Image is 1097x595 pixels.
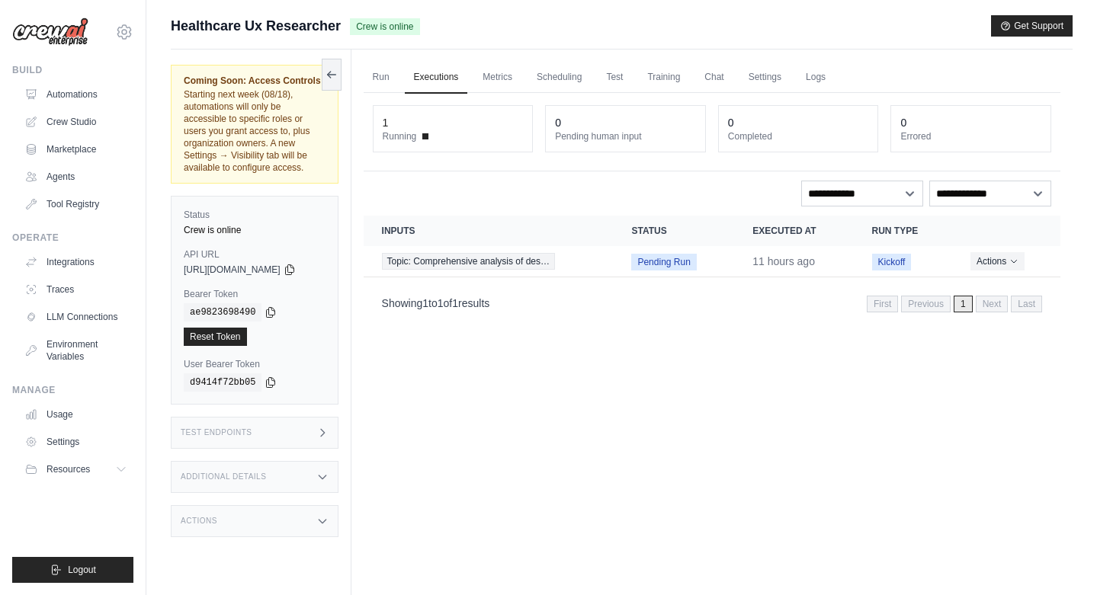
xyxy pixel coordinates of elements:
span: 1 [452,297,458,309]
div: Operate [12,232,133,244]
div: 0 [555,115,561,130]
nav: Pagination [867,296,1042,312]
a: Tool Registry [18,192,133,216]
a: Automations [18,82,133,107]
a: Executions [405,62,468,94]
div: Manage [12,384,133,396]
div: 0 [728,115,734,130]
span: Next [976,296,1009,312]
span: Running [383,130,417,142]
a: Logs [797,62,835,94]
span: 1 [438,297,444,309]
nav: Pagination [364,283,1060,322]
span: Starting next week (08/18), automations will only be accessible to specific roles or users you gr... [184,89,310,173]
h3: Additional Details [181,472,266,481]
th: Executed at [734,216,853,246]
span: Topic: Comprehensive analysis of des… [382,253,555,270]
button: Get Support [991,15,1073,37]
a: Settings [18,430,133,454]
span: Previous [901,296,951,312]
div: Build [12,64,133,76]
span: Crew is online [350,18,419,35]
dt: Pending human input [555,130,696,142]
section: Crew executions table [364,216,1060,322]
a: Chat [695,62,733,94]
span: Last [1011,296,1042,312]
a: Agents [18,165,133,189]
time: August 13, 2025 at 21:24 CST [752,255,815,267]
h3: Test Endpoints [181,428,252,437]
span: Pending Run [631,254,696,270]
dt: Completed [728,130,869,142]
span: 1 [422,297,428,309]
a: Marketplace [18,137,133,162]
span: 1 [954,296,973,312]
button: Logout [12,557,133,583]
h3: Actions [181,517,217,526]
a: Crew Studio [18,110,133,134]
a: LLM Connections [18,305,133,329]
img: Logo [12,18,88,46]
span: Healthcare Ux Researcher [171,15,341,37]
a: Traces [18,277,133,302]
span: Resources [47,463,90,475]
span: Coming Soon: Access Controls [184,75,326,87]
a: View execution details for Topic [382,253,595,270]
span: First [867,296,898,312]
span: Logout [68,564,96,576]
code: d9414f72bb05 [184,373,261,392]
label: Bearer Token [184,288,326,300]
a: Reset Token [184,328,247,346]
a: Training [638,62,689,94]
span: Kickoff [872,254,912,270]
label: API URL [184,248,326,261]
div: 0 [900,115,906,130]
label: User Bearer Token [184,358,326,370]
a: Scheduling [528,62,591,94]
a: Settings [739,62,791,94]
p: Showing to of results [382,296,490,311]
th: Inputs [364,216,614,246]
button: Actions for execution [970,252,1025,270]
a: Metrics [473,62,521,94]
th: Status [613,216,734,246]
a: Run [364,62,399,94]
a: Environment Variables [18,332,133,369]
label: Status [184,209,326,221]
dt: Errored [900,130,1041,142]
div: Crew is online [184,224,326,236]
a: Usage [18,402,133,427]
a: Integrations [18,250,133,274]
span: [URL][DOMAIN_NAME] [184,264,281,276]
div: 1 [383,115,389,130]
code: ae9823698490 [184,303,261,321]
th: Run Type [854,216,952,246]
a: Test [597,62,632,94]
button: Resources [18,457,133,481]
